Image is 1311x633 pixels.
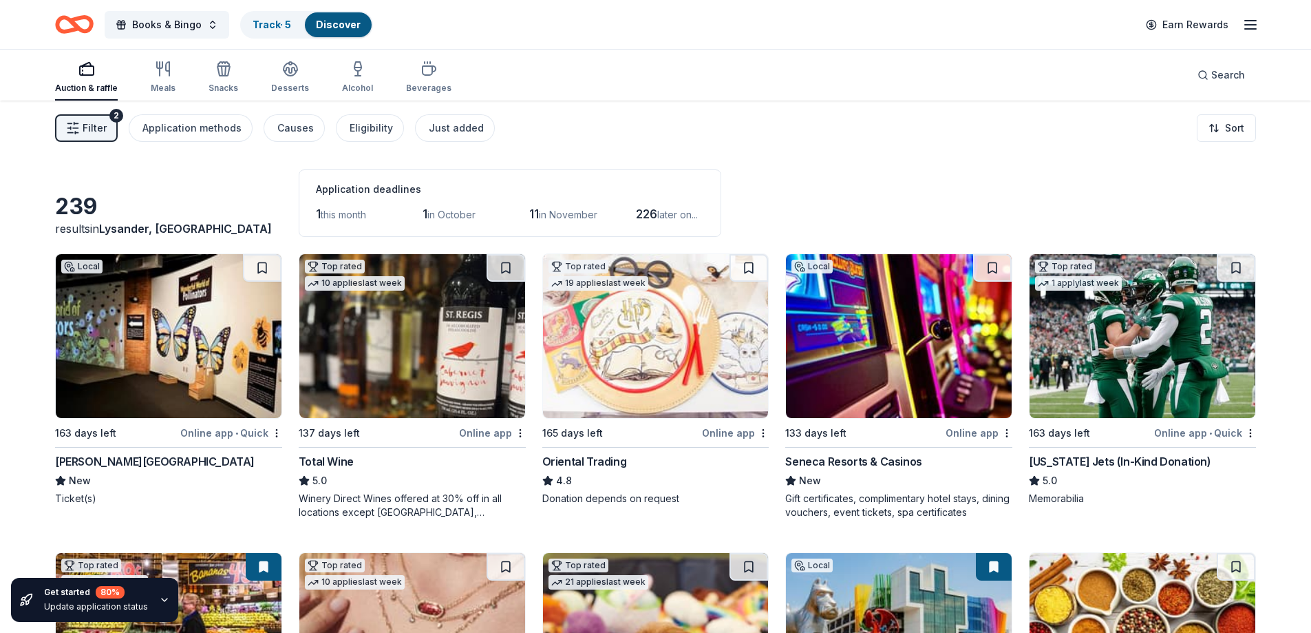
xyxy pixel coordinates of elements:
div: 133 days left [785,425,846,442]
button: Alcohol [342,55,373,101]
button: Application methods [129,114,253,142]
div: 1 apply last week [1035,276,1122,291]
div: Memorabilia [1029,492,1256,506]
span: 1 [316,207,321,221]
button: Meals [151,55,175,101]
div: Donation depends on request [542,492,769,506]
span: in October [427,209,476,220]
span: Lysander, [GEOGRAPHIC_DATA] [99,222,272,236]
a: Earn Rewards [1138,12,1237,37]
span: 226 [636,207,657,221]
button: Track· 5Discover [240,11,373,39]
div: Top rated [548,260,608,273]
span: New [799,473,821,489]
button: Auction & raffle [55,55,118,101]
button: Just added [415,114,495,142]
a: Discover [316,19,361,30]
div: 239 [55,193,282,220]
div: 21 applies last week [548,575,648,590]
div: Top rated [305,260,365,273]
div: Top rated [61,559,121,572]
button: Search [1186,61,1256,89]
img: Image for Oriental Trading [543,254,769,418]
div: Causes [277,120,314,136]
button: Sort [1197,114,1256,142]
div: Local [791,260,833,273]
div: Local [61,260,103,273]
span: 5.0 [312,473,327,489]
div: Online app [459,424,526,442]
div: Top rated [548,559,608,572]
button: Snacks [209,55,238,101]
div: Top rated [305,559,365,572]
div: Get started [44,586,148,599]
span: New [69,473,91,489]
div: 137 days left [299,425,360,442]
div: 10 applies last week [305,276,405,291]
div: Snacks [209,83,238,94]
a: Image for Milton J. Rubenstein Museum of Science & TechnologyLocal163 days leftOnline app•Quick[P... [55,253,282,506]
div: Beverages [406,83,451,94]
div: 165 days left [542,425,603,442]
a: Image for Seneca Resorts & CasinosLocal133 days leftOnline appSeneca Resorts & CasinosNewGift cer... [785,253,1012,519]
div: Online app Quick [1154,424,1256,442]
span: Search [1211,67,1245,83]
div: Gift certificates, complimentary hotel stays, dining vouchers, event tickets, spa certificates [785,492,1012,519]
div: 10 applies last week [305,575,405,590]
div: Update application status [44,601,148,612]
span: • [235,428,238,439]
div: Top rated [1035,260,1095,273]
a: Image for New York Jets (In-Kind Donation)Top rated1 applylast week163 days leftOnline app•Quick[... [1029,253,1256,506]
div: Local [791,559,833,572]
a: Track· 5 [253,19,291,30]
span: Filter [83,120,107,136]
a: Image for Total WineTop rated10 applieslast week137 days leftOnline appTotal Wine5.0Winery Direct... [299,253,526,519]
button: Causes [264,114,325,142]
div: Meals [151,83,175,94]
div: Online app [946,424,1012,442]
div: results [55,220,282,237]
div: Eligibility [350,120,393,136]
span: this month [321,209,366,220]
button: Desserts [271,55,309,101]
div: Total Wine [299,453,354,470]
button: Filter2 [55,114,118,142]
button: Eligibility [336,114,404,142]
span: in November [539,209,597,220]
img: Image for New York Jets (In-Kind Donation) [1030,254,1255,418]
span: 4.8 [556,473,572,489]
div: Desserts [271,83,309,94]
div: Seneca Resorts & Casinos [785,453,921,470]
span: 5.0 [1043,473,1057,489]
img: Image for Milton J. Rubenstein Museum of Science & Technology [56,254,281,418]
button: Books & Bingo [105,11,229,39]
button: Beverages [406,55,451,101]
a: Image for Oriental TradingTop rated19 applieslast week165 days leftOnline appOriental Trading4.8D... [542,253,769,506]
img: Image for Total Wine [299,254,525,418]
div: 2 [109,109,123,123]
span: Books & Bingo [132,17,202,33]
div: Application methods [142,120,242,136]
span: • [1209,428,1212,439]
div: Application deadlines [316,181,704,198]
div: Just added [429,120,484,136]
div: Online app Quick [180,424,282,442]
span: in [90,222,272,236]
div: [US_STATE] Jets (In-Kind Donation) [1029,453,1211,470]
div: Ticket(s) [55,492,282,506]
div: Alcohol [342,83,373,94]
div: 19 applies last week [548,276,648,291]
div: Oriental Trading [542,453,627,470]
div: Auction & raffle [55,83,118,94]
a: Home [55,8,94,41]
img: Image for Seneca Resorts & Casinos [786,254,1012,418]
div: Online app [702,424,769,442]
span: Sort [1225,120,1244,136]
span: later on... [657,209,698,220]
span: 11 [529,207,539,221]
span: 1 [423,207,427,221]
div: 80 % [96,586,125,599]
div: 163 days left [1029,425,1090,442]
div: Winery Direct Wines offered at 30% off in all locations except [GEOGRAPHIC_DATA], [GEOGRAPHIC_DAT... [299,492,526,519]
div: [PERSON_NAME][GEOGRAPHIC_DATA] [55,453,255,470]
